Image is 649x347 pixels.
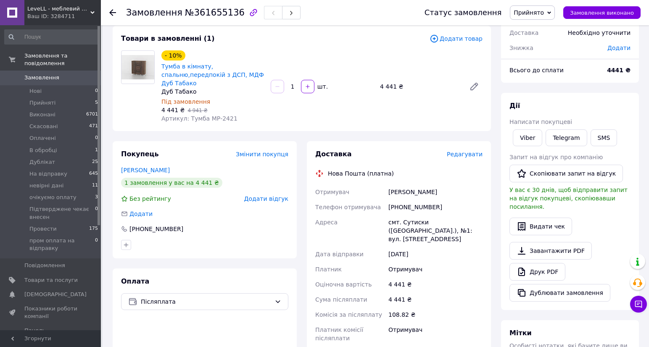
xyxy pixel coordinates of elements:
[121,34,215,42] span: Товари в замовленні (1)
[509,187,628,210] span: У вас є 30 днів, щоб відправити запит на відгук покупцеві, скопіювавши посилання.
[121,167,170,173] a: [PERSON_NAME]
[563,24,636,42] div: Необхідно уточнити
[29,123,58,130] span: Скасовані
[509,263,565,281] a: Друк PDF
[509,45,533,51] span: Знижка
[315,311,382,318] span: Комісія за післяплату
[109,8,116,17] div: Повернутися назад
[4,29,99,45] input: Пошук
[387,277,484,292] div: 4 441 ₴
[24,74,59,81] span: Замовлення
[315,296,367,303] span: Сума післяплати
[95,99,98,107] span: 5
[244,195,288,202] span: Додати відгук
[129,225,184,233] div: [PHONE_NUMBER]
[315,326,363,342] span: Платник комісії післяплати
[570,10,634,16] span: Замовлення виконано
[24,305,78,320] span: Показники роботи компанії
[24,262,65,269] span: Повідомлення
[377,81,462,92] div: 4 441 ₴
[563,6,641,19] button: Замовлення виконано
[509,242,592,260] a: Завантажити PDF
[387,215,484,247] div: смт. Сутиски ([GEOGRAPHIC_DATA].), №1: вул. [STREET_ADDRESS]
[129,195,171,202] span: Без рейтингу
[509,118,572,125] span: Написати покупцеві
[24,276,78,284] span: Товари та послуги
[315,189,349,195] span: Отримувач
[29,147,57,154] span: В обробці
[29,87,42,95] span: Нові
[315,150,352,158] span: Доставка
[315,204,381,210] span: Телефон отримувача
[387,247,484,262] div: [DATE]
[24,327,78,342] span: Панель управління
[315,82,329,91] div: шт.
[92,158,98,166] span: 25
[425,8,502,17] div: Статус замовлення
[315,251,364,258] span: Дата відправки
[387,262,484,277] div: Отримувач
[591,129,617,146] button: SMS
[27,13,101,20] div: Ваш ID: 3284711
[161,107,185,113] span: 4 441 ₴
[607,67,631,74] b: 4441 ₴
[29,170,67,178] span: На відправку
[447,151,483,158] span: Редагувати
[509,329,532,337] span: Мітки
[315,219,338,226] span: Адреса
[29,237,95,252] span: пром оплата на відправку
[29,182,63,189] span: невірні дані
[24,291,87,298] span: [DEMOGRAPHIC_DATA]
[509,218,572,235] button: Видати чек
[29,225,57,233] span: Провести
[29,194,77,201] span: очікуємо оплату
[161,98,210,105] span: Під замовлення
[161,63,264,87] a: Тумба в кімнату, спальню,передпокій з ДСП, МДФ Дуб Табако
[121,55,154,80] img: Тумба в кімнату, спальню,передпокій з ДСП, МДФ Дуб Табако
[29,111,55,118] span: Виконані
[129,210,153,217] span: Додати
[546,129,587,146] a: Telegram
[29,134,56,142] span: Оплачені
[86,111,98,118] span: 6701
[513,129,542,146] a: Viber
[89,225,98,233] span: 175
[95,87,98,95] span: 0
[161,87,264,96] div: Дуб Табако
[121,277,149,285] span: Оплата
[509,284,610,302] button: Дублювати замовлення
[29,205,95,221] span: Підтверджене чекає внесен
[387,200,484,215] div: [PHONE_NUMBER]
[430,34,483,43] span: Додати товар
[387,307,484,322] div: 108.82 ₴
[315,266,342,273] span: Платник
[187,108,207,113] span: 4 941 ₴
[509,154,603,160] span: Запит на відгук про компанію
[27,5,90,13] span: LeveLL - меблевий магазин 🔥
[387,292,484,307] div: 4 441 ₴
[509,29,538,36] span: Доставка
[24,52,101,67] span: Замовлення та повідомлення
[466,78,483,95] a: Редагувати
[161,50,185,60] div: - 10%
[95,194,98,201] span: 3
[95,237,98,252] span: 0
[141,297,271,306] span: Післяплата
[387,184,484,200] div: [PERSON_NAME]
[95,205,98,221] span: 0
[161,115,237,122] span: Артикул: Тумба МР-2421
[509,165,623,182] button: Скопіювати запит на відгук
[89,123,98,130] span: 471
[185,8,245,18] span: №361655136
[95,134,98,142] span: 0
[92,182,98,189] span: 11
[509,102,520,110] span: Дії
[29,158,55,166] span: Дублікат
[326,169,396,178] div: Нова Пошта (платна)
[514,9,544,16] span: Прийнято
[315,281,372,288] span: Оціночна вартість
[121,178,222,188] div: 1 замовлення у вас на 4 441 ₴
[509,67,564,74] span: Всього до сплати
[607,45,631,51] span: Додати
[387,322,484,346] div: Отримувач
